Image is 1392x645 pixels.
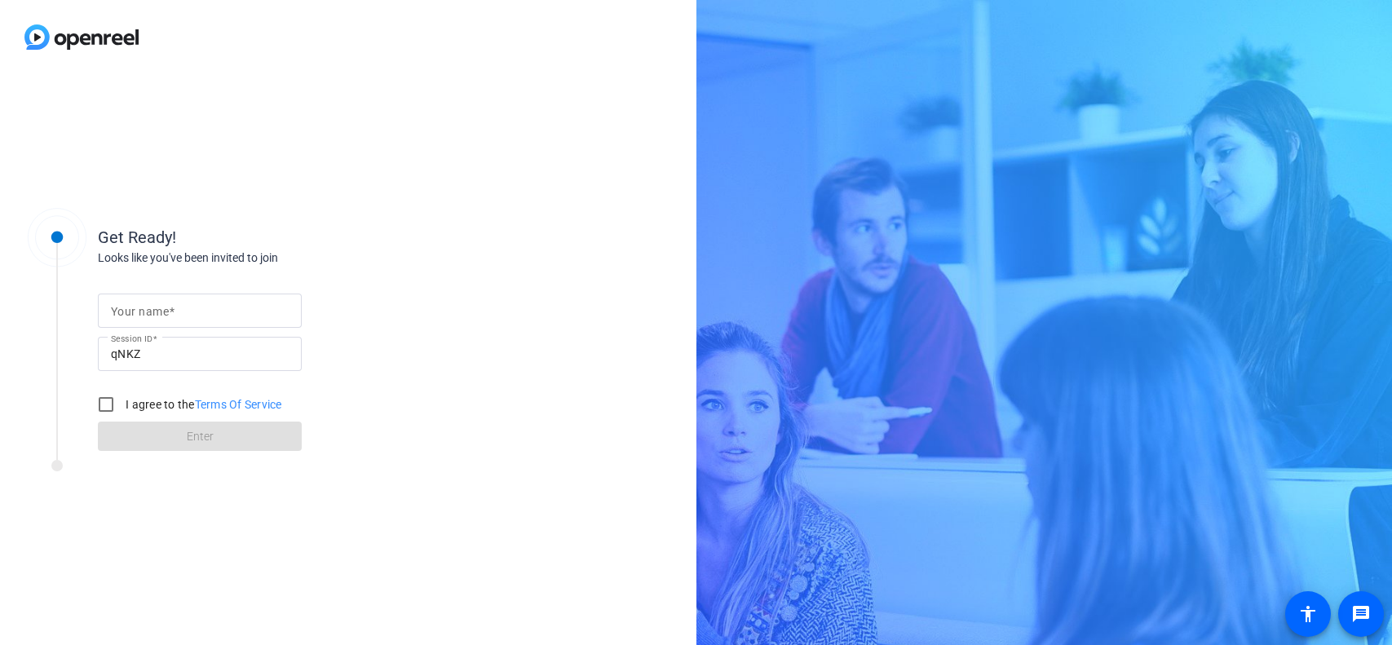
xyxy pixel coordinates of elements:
a: Terms Of Service [195,398,282,411]
div: Looks like you've been invited to join [98,250,424,267]
mat-label: Your name [111,305,169,318]
mat-icon: message [1351,604,1371,624]
div: Get Ready! [98,225,424,250]
mat-icon: accessibility [1298,604,1318,624]
label: I agree to the [122,396,282,413]
mat-label: Session ID [111,334,152,343]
